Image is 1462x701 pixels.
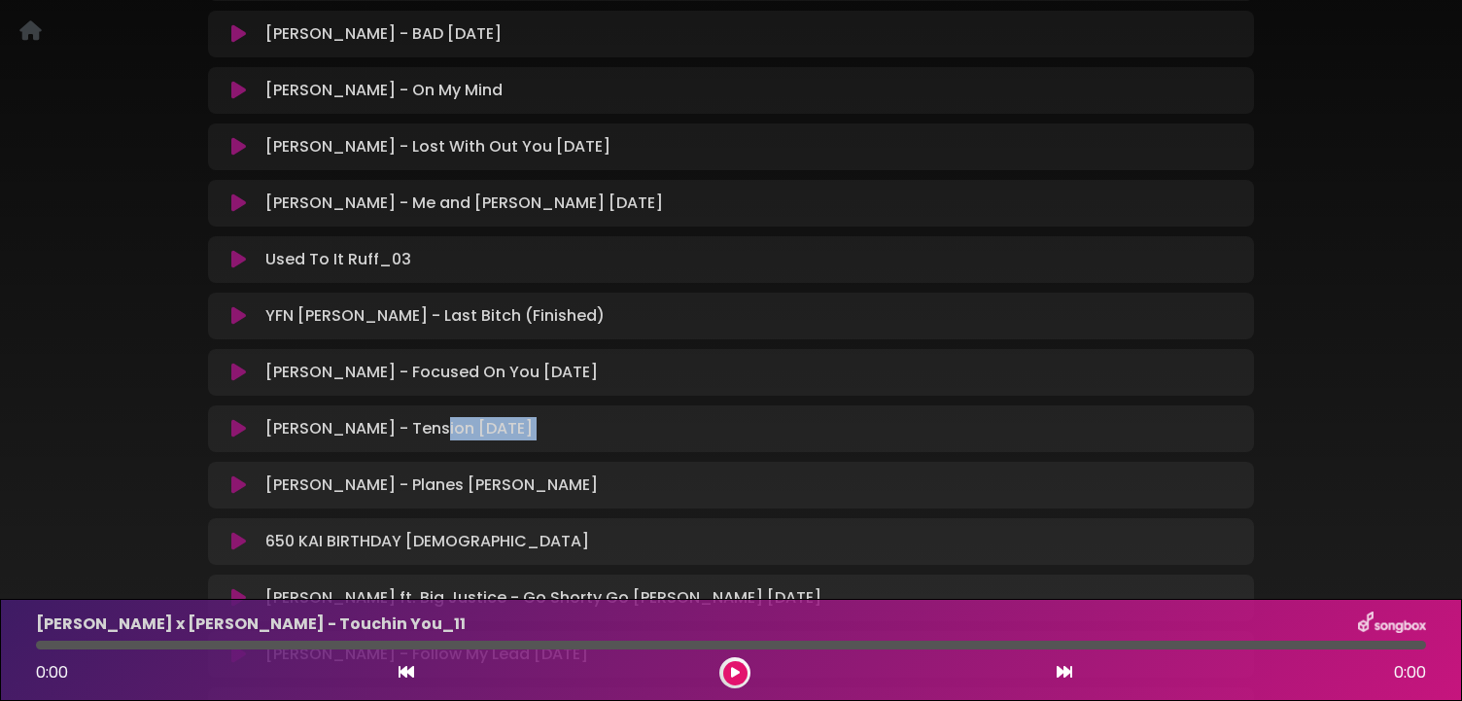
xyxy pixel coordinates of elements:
[36,613,466,636] p: [PERSON_NAME] x [PERSON_NAME] - Touchin You_11
[265,417,533,440] p: [PERSON_NAME] - Tension [DATE]
[265,248,411,271] p: Used To It Ruff_03
[265,79,503,102] p: [PERSON_NAME] - On My Mind
[265,135,610,158] p: [PERSON_NAME] - Lost With Out You [DATE]
[265,22,502,46] p: [PERSON_NAME] - BAD [DATE]
[265,192,663,215] p: [PERSON_NAME] - Me and [PERSON_NAME] [DATE]
[265,361,598,384] p: [PERSON_NAME] - Focused On You [DATE]
[1394,661,1426,684] span: 0:00
[265,473,598,497] p: [PERSON_NAME] - Planes [PERSON_NAME]
[36,661,68,683] span: 0:00
[1358,612,1426,637] img: songbox-logo-white.png
[265,530,589,553] p: 650 KAI BIRTHDAY [DEMOGRAPHIC_DATA]
[265,304,605,328] p: YFN [PERSON_NAME] - Last Bitch (Finished)
[265,586,821,610] p: [PERSON_NAME] ft. Big Justice - Go Shorty Go [PERSON_NAME] [DATE]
